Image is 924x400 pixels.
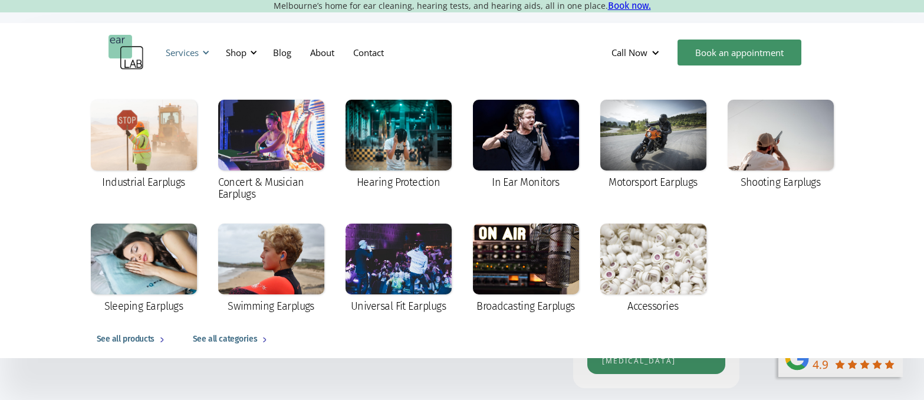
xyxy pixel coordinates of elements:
a: Contact [344,35,393,70]
div: Concert & Musician Earplugs [218,176,324,200]
div: Hearing Protection [357,176,440,188]
div: See all products [97,332,154,346]
a: Hearing Protection [340,94,458,196]
a: Shooting Earplugs [722,94,840,196]
a: Book an appointment [678,40,801,65]
div: Services [166,47,199,58]
div: Broadcasting Earplugs [476,300,575,312]
a: Accessories [594,218,712,320]
div: Universal Fit Earplugs [351,300,446,312]
a: home [108,35,144,70]
div: In Ear Monitors [492,176,560,188]
div: Call Now [611,47,647,58]
div: Shop [226,47,246,58]
a: Motorsport Earplugs [594,94,712,196]
a: Concert & Musician Earplugs [212,94,330,208]
a: Blog [264,35,301,70]
div: Services [159,35,213,70]
div: See all categories [193,332,257,346]
div: Call Now [602,35,672,70]
a: Industrial Earplugs [85,94,203,196]
div: Swimming Earplugs [228,300,314,312]
a: Universal Fit Earplugs [340,218,458,320]
div: Shop [219,35,261,70]
div: Motorsport Earplugs [609,176,698,188]
a: Swimming Earplugs [212,218,330,320]
a: See all products [85,320,181,358]
div: Shooting Earplugs [741,176,821,188]
div: Accessories [627,300,678,312]
a: Sleeping Earplugs [85,218,203,320]
a: In Ear Monitors [467,94,585,196]
a: About [301,35,344,70]
a: See all categories [181,320,284,358]
div: Industrial Earplugs [102,176,185,188]
a: Broadcasting Earplugs [467,218,585,320]
div: Sleeping Earplugs [104,300,183,312]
